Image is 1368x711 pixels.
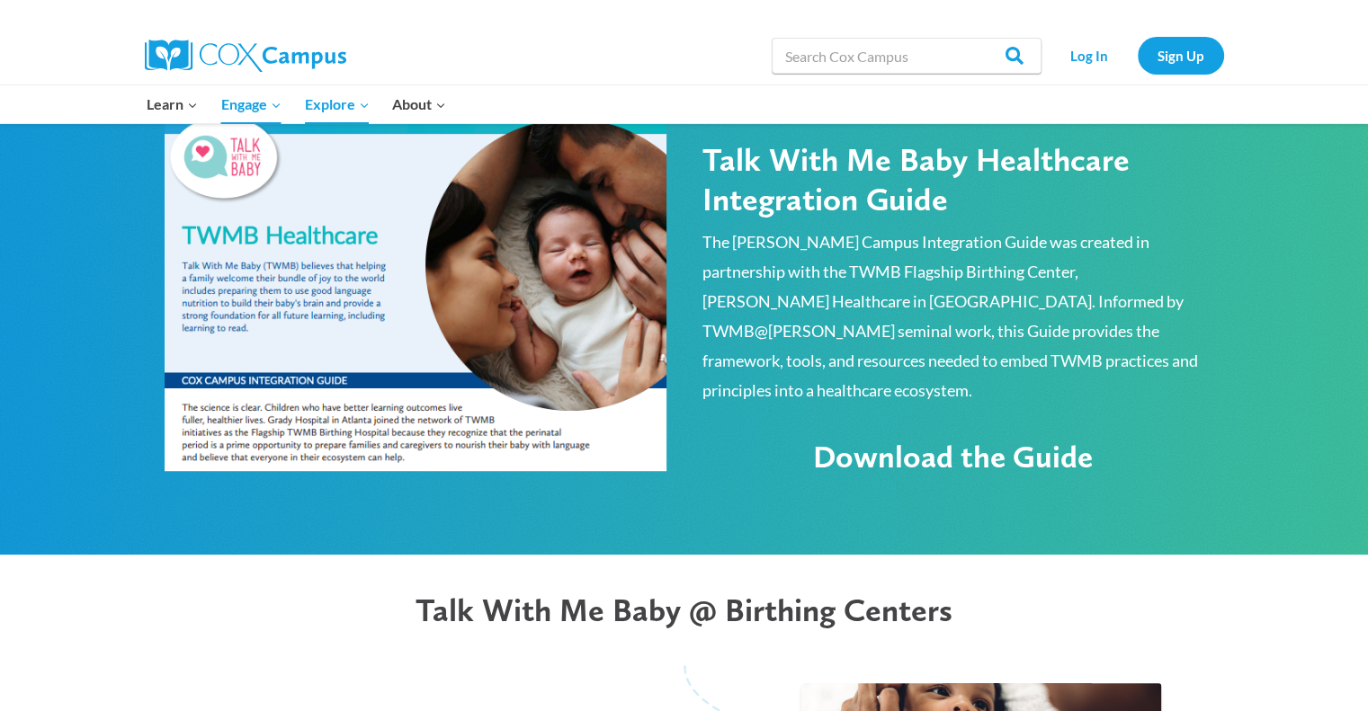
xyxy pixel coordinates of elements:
input: Search Cox Campus [772,38,1042,74]
button: Child menu of Engage [210,85,293,123]
p: The [PERSON_NAME] Campus Integration Guide was created in partnership with the TWMB Flagship Birt... [702,227,1204,405]
nav: Primary Navigation [136,85,458,123]
a: Sign Up [1138,37,1224,74]
img: Cox Campus [145,40,346,72]
button: Child menu of About [380,85,458,123]
a: Log In [1051,37,1129,74]
h2: Talk With Me Baby Healthcare Integration Guide [702,140,1204,218]
span: Talk With Me Baby @ Birthing Centers [416,591,952,629]
span: Download the Guide [813,438,1093,475]
button: Child menu of Explore [293,85,381,123]
button: Child menu of Learn [136,85,210,123]
nav: Secondary Navigation [1051,37,1224,74]
a: Download the Guide [766,414,1140,501]
img: MicrosoftTeams-image-5 [165,109,666,470]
